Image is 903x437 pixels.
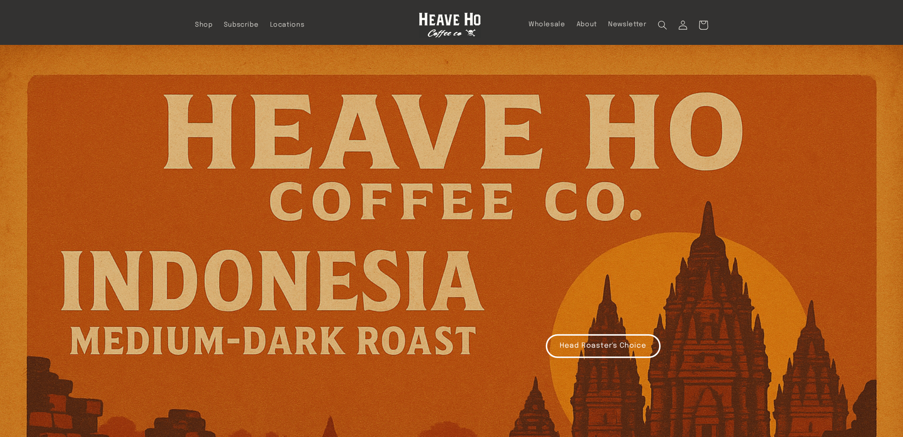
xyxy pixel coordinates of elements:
[523,15,571,34] a: Wholesale
[652,15,672,35] summary: Search
[419,12,481,38] img: Heave Ho Coffee Co
[264,15,310,35] a: Locations
[224,21,259,29] span: Subscribe
[189,15,218,35] a: Shop
[195,21,213,29] span: Shop
[571,15,602,34] a: About
[529,20,565,29] span: Wholesale
[218,15,264,35] a: Subscribe
[270,21,305,29] span: Locations
[603,15,652,34] a: Newsletter
[577,20,597,29] span: About
[608,20,646,29] span: Newsletter
[546,334,660,358] a: Head Roaster's Choice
